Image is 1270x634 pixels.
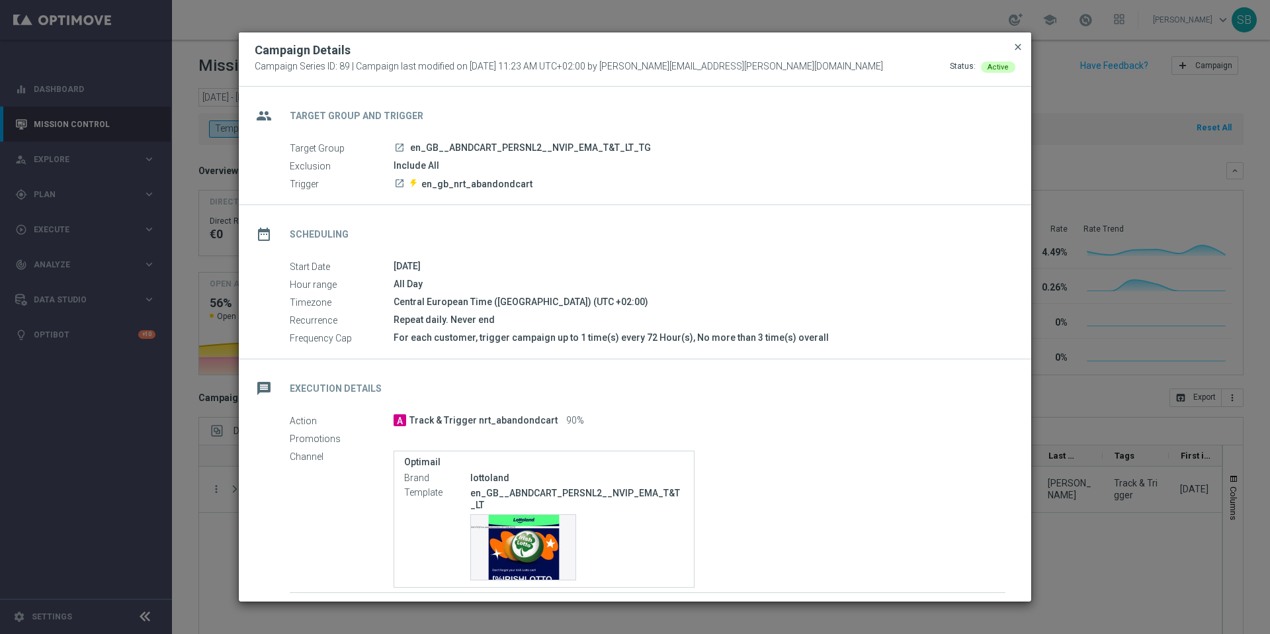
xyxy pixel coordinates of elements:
h2: Scheduling [290,228,349,241]
label: Optimail [404,457,684,468]
span: Active [988,63,1009,71]
label: Start Date [290,261,394,273]
i: launch [394,142,405,153]
label: Channel [290,451,394,463]
label: Brand [404,473,470,484]
label: Hour range [290,279,394,291]
div: Central European Time ([GEOGRAPHIC_DATA]) (UTC +02:00) [394,295,1005,308]
h2: Execution Details [290,383,382,395]
span: en_GB__ABNDCART_PERSNL2__NVIP_EMA_T&T_LT_TG [410,142,651,154]
label: Timezone [290,296,394,308]
span: close [1013,42,1023,52]
label: Action [290,415,394,427]
p: en_GB__ABNDCART_PERSNL2__NVIP_EMA_T&T_LT [470,487,684,511]
span: en_gb_nrt_abandondcart [421,178,532,190]
div: Status: [950,61,976,73]
div: lottoland [470,471,684,484]
div: [DATE] [394,259,1005,273]
label: Template [404,487,470,499]
div: All Day [394,277,1005,291]
label: Promotions [290,433,394,445]
a: launch [394,142,405,154]
i: message [252,377,276,400]
colored-tag: Active [981,61,1015,71]
i: date_range [252,222,276,246]
div: Repeat daily. Never end [394,313,1005,326]
div: For each customer, trigger campaign up to 1 time(s) every 72 Hour(s), No more than 3 time(s) overall [394,331,1005,344]
label: Trigger [290,178,394,190]
span: Track & Trigger nrt_abandondcart [409,415,558,427]
span: 90% [566,415,584,427]
h2: Campaign Details [255,42,351,58]
h2: Target Group and Trigger [290,110,423,122]
label: Frequency Cap [290,332,394,344]
span: A [394,414,406,426]
div: Include All [394,159,1005,172]
label: Target Group [290,142,394,154]
label: Recurrence [290,314,394,326]
i: group [252,104,276,128]
label: Exclusion [290,160,394,172]
i: launch [394,178,405,189]
span: Campaign Series ID: 89 | Campaign last modified on [DATE] 11:23 AM UTC+02:00 by [PERSON_NAME][EMA... [255,61,883,73]
a: launch [394,178,405,190]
